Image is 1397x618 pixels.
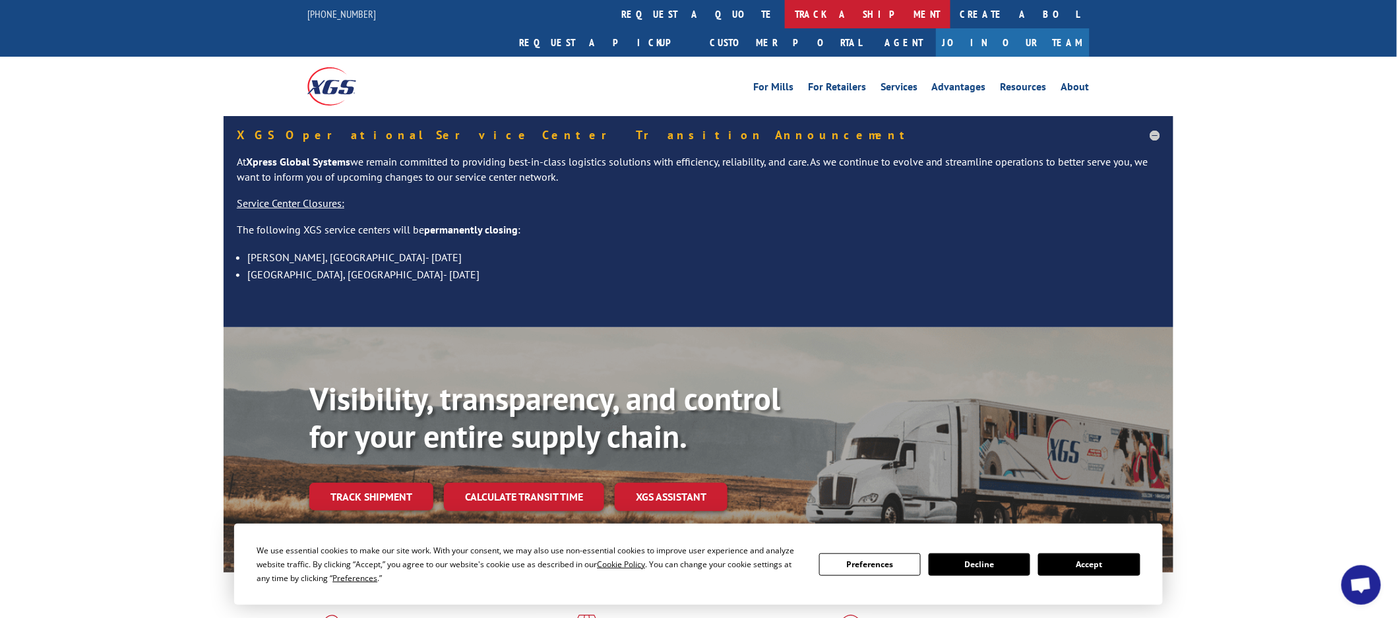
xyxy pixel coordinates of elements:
u: Service Center Closures: [237,197,344,210]
p: The following XGS service centers will be : [237,222,1160,249]
a: [PHONE_NUMBER] [307,7,376,20]
a: Track shipment [309,483,433,510]
div: Cookie Consent Prompt [234,524,1163,605]
span: Preferences [332,572,377,584]
div: We use essential cookies to make our site work. With your consent, we may also use non-essential ... [257,543,803,585]
li: [GEOGRAPHIC_DATA], [GEOGRAPHIC_DATA]- [DATE] [247,266,1160,283]
a: Resources [1001,82,1047,96]
a: XGS ASSISTANT [615,483,728,511]
a: For Mills [753,82,793,96]
a: Calculate transit time [444,483,604,511]
button: Accept [1038,553,1140,576]
button: Decline [929,553,1030,576]
a: For Retailers [808,82,866,96]
strong: permanently closing [424,223,518,236]
li: [PERSON_NAME], [GEOGRAPHIC_DATA]- [DATE] [247,249,1160,266]
h5: XGS Operational Service Center Transition Announcement [237,129,1160,141]
a: About [1061,82,1090,96]
button: Preferences [819,553,921,576]
a: Join Our Team [936,28,1090,57]
strong: Xpress Global Systems [246,155,350,168]
a: Open chat [1342,565,1381,605]
a: Customer Portal [700,28,871,57]
a: Advantages [932,82,986,96]
span: Cookie Policy [597,559,645,570]
a: Services [881,82,917,96]
a: Request a pickup [509,28,700,57]
a: Agent [871,28,936,57]
p: At we remain committed to providing best-in-class logistics solutions with efficiency, reliabilit... [237,154,1160,197]
b: Visibility, transparency, and control for your entire supply chain. [309,378,780,457]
